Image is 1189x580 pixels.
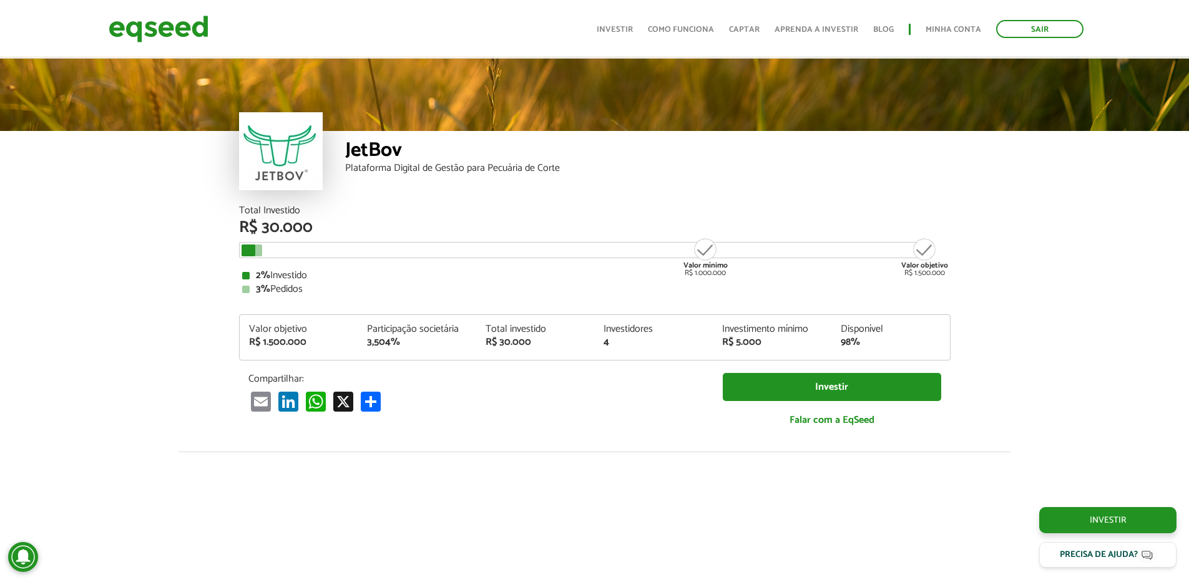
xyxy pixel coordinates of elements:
[256,267,270,284] strong: 2%
[248,373,704,385] p: Compartilhar:
[597,26,633,34] a: Investir
[239,220,951,236] div: R$ 30.000
[722,324,822,334] div: Investimento mínimo
[358,391,383,412] a: Share
[1039,507,1177,533] a: Investir
[249,337,349,347] div: R$ 1.500.000
[242,284,947,294] div: Pedidos
[109,12,208,46] img: EqSeed
[303,391,328,412] a: WhatsApp
[256,281,270,297] strong: 3%
[604,337,703,347] div: 4
[486,324,585,334] div: Total investido
[239,206,951,216] div: Total Investido
[345,163,951,173] div: Plataforma Digital de Gestão para Pecuária de Corte
[331,391,356,412] a: X
[841,337,941,347] div: 98%
[723,407,941,433] a: Falar com a EqSeed
[683,259,728,271] strong: Valor mínimo
[648,26,714,34] a: Como funciona
[345,140,951,163] div: JetBov
[722,337,822,347] div: R$ 5.000
[729,26,760,34] a: Captar
[249,324,349,334] div: Valor objetivo
[682,237,729,277] div: R$ 1.000.000
[926,26,981,34] a: Minha conta
[367,337,467,347] div: 3,504%
[841,324,941,334] div: Disponível
[996,20,1084,38] a: Sair
[276,391,301,412] a: LinkedIn
[901,237,948,277] div: R$ 1.500.000
[775,26,858,34] a: Aprenda a investir
[901,259,948,271] strong: Valor objetivo
[486,337,585,347] div: R$ 30.000
[873,26,894,34] a: Blog
[248,391,273,412] a: Email
[242,271,947,281] div: Investido
[723,373,941,401] a: Investir
[367,324,467,334] div: Participação societária
[604,324,703,334] div: Investidores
